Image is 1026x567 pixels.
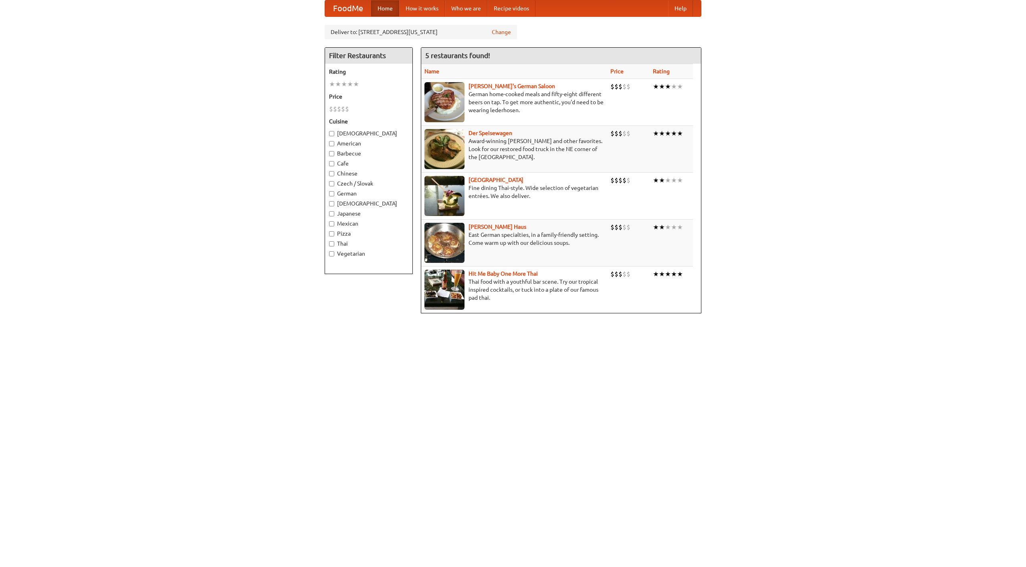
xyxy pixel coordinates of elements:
li: ★ [665,223,671,232]
ng-pluralize: 5 restaurants found! [425,52,490,59]
li: $ [622,82,626,91]
label: Pizza [329,230,408,238]
li: $ [626,129,630,138]
li: ★ [677,129,683,138]
li: $ [622,270,626,278]
input: American [329,141,334,146]
input: German [329,191,334,196]
li: ★ [659,223,665,232]
img: esthers.jpg [424,82,465,122]
li: $ [626,223,630,232]
li: ★ [653,129,659,138]
li: $ [329,105,333,113]
li: ★ [677,223,683,232]
b: [PERSON_NAME] Haus [469,224,526,230]
img: babythai.jpg [424,270,465,310]
li: ★ [677,82,683,91]
label: American [329,139,408,147]
label: Thai [329,240,408,248]
li: $ [333,105,337,113]
li: $ [622,223,626,232]
input: Mexican [329,221,334,226]
p: German home-cooked meals and fifty-eight different beers on tap. To get more authentic, you'd nee... [424,90,604,114]
a: Change [492,28,511,36]
li: ★ [665,82,671,91]
li: ★ [341,80,347,89]
li: $ [618,82,622,91]
a: Home [371,0,399,16]
li: $ [610,176,614,185]
li: $ [618,129,622,138]
label: Cafe [329,159,408,167]
li: ★ [335,80,341,89]
input: Barbecue [329,151,334,156]
label: Japanese [329,210,408,218]
li: ★ [659,176,665,185]
li: ★ [677,176,683,185]
li: ★ [671,223,677,232]
p: Fine dining Thai-style. Wide selection of vegetarian entrées. We also deliver. [424,184,604,200]
li: ★ [659,270,665,278]
p: Award-winning [PERSON_NAME] and other favorites. Look for our restored food truck in the NE corne... [424,137,604,161]
li: $ [345,105,349,113]
li: ★ [329,80,335,89]
label: German [329,190,408,198]
input: [DEMOGRAPHIC_DATA] [329,131,334,136]
input: Cafe [329,161,334,166]
img: speisewagen.jpg [424,129,465,169]
li: $ [618,270,622,278]
li: ★ [653,270,659,278]
li: $ [618,176,622,185]
li: ★ [677,270,683,278]
li: $ [614,129,618,138]
p: Thai food with a youthful bar scene. Try our tropical inspired cocktails, or tuck into a plate of... [424,278,604,302]
li: ★ [665,270,671,278]
li: ★ [665,129,671,138]
li: $ [626,82,630,91]
h5: Rating [329,68,408,76]
a: Price [610,68,624,75]
div: Deliver to: [STREET_ADDRESS][US_STATE] [325,25,517,39]
li: ★ [659,82,665,91]
li: ★ [671,270,677,278]
a: Der Speisewagen [469,130,512,136]
li: $ [337,105,341,113]
a: Help [668,0,693,16]
h5: Cuisine [329,117,408,125]
a: How it works [399,0,445,16]
a: Hit Me Baby One More Thai [469,270,538,277]
a: Who we are [445,0,487,16]
label: Vegetarian [329,250,408,258]
a: Rating [653,68,670,75]
li: $ [610,82,614,91]
li: ★ [659,129,665,138]
a: [PERSON_NAME]'s German Saloon [469,83,555,89]
li: $ [610,223,614,232]
label: Mexican [329,220,408,228]
a: Recipe videos [487,0,535,16]
input: Chinese [329,171,334,176]
li: $ [610,129,614,138]
li: $ [618,223,622,232]
input: [DEMOGRAPHIC_DATA] [329,201,334,206]
li: ★ [665,176,671,185]
li: ★ [671,176,677,185]
li: ★ [353,80,359,89]
label: Chinese [329,169,408,178]
img: satay.jpg [424,176,465,216]
li: $ [614,82,618,91]
label: [DEMOGRAPHIC_DATA] [329,129,408,137]
li: $ [622,129,626,138]
li: $ [622,176,626,185]
label: Czech / Slovak [329,180,408,188]
a: [GEOGRAPHIC_DATA] [469,177,523,183]
li: ★ [653,223,659,232]
li: ★ [653,82,659,91]
li: ★ [347,80,353,89]
a: Name [424,68,439,75]
h4: Filter Restaurants [325,48,412,64]
li: $ [341,105,345,113]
